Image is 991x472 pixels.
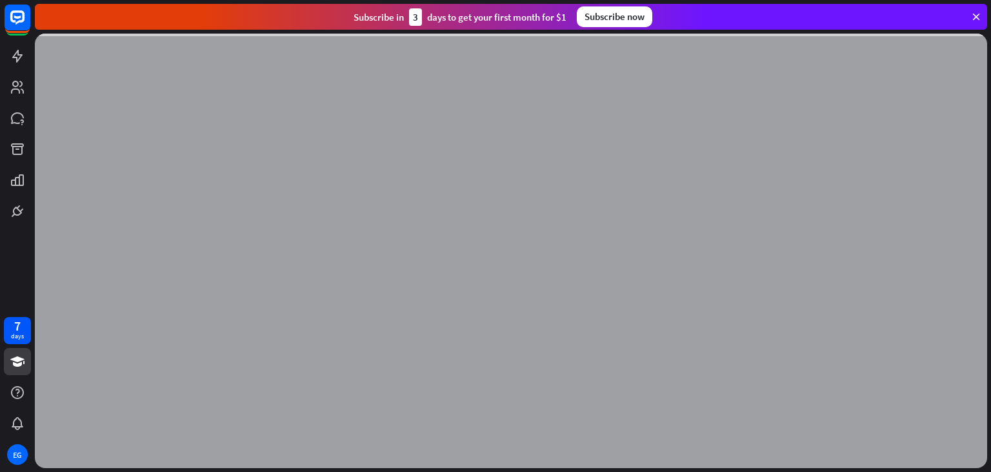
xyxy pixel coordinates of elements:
div: Subscribe in days to get your first month for $1 [354,8,566,26]
a: 7 days [4,317,31,344]
div: EG [7,444,28,465]
div: days [11,332,24,341]
div: 7 [14,320,21,332]
div: 3 [409,8,422,26]
div: Subscribe now [577,6,652,27]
